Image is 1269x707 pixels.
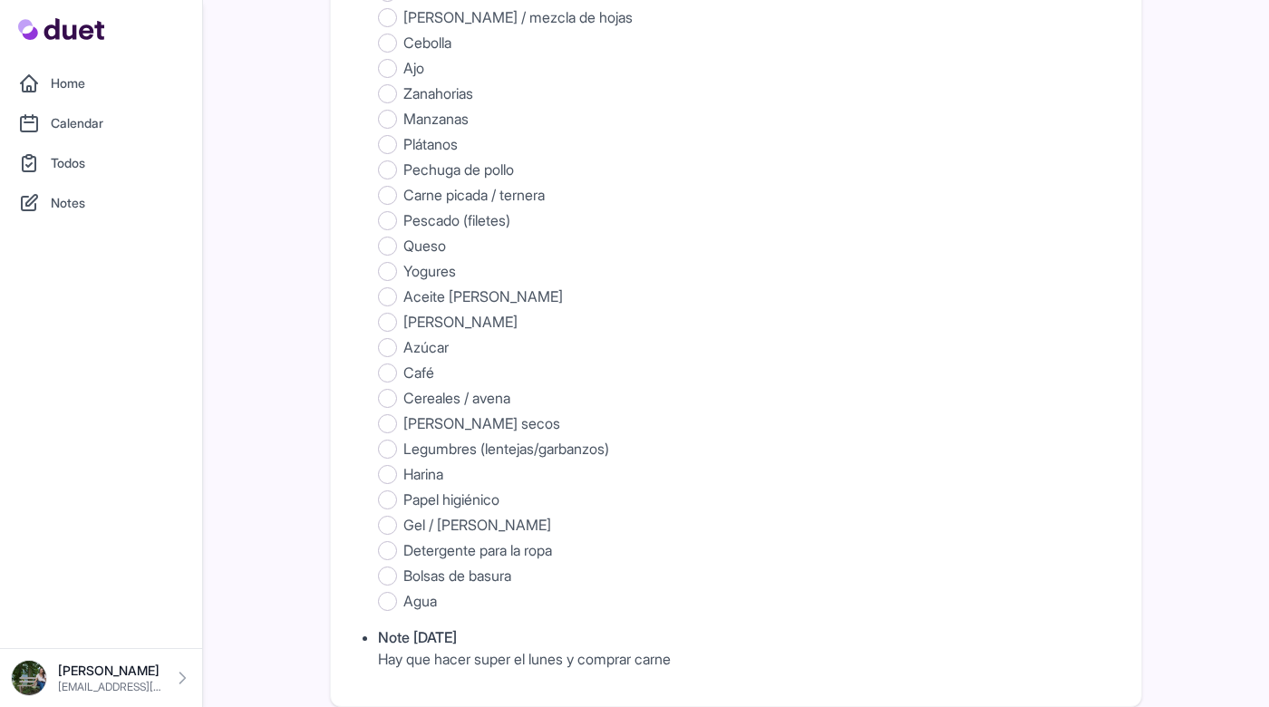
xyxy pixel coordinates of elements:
[378,311,1112,333] li: [PERSON_NAME]
[378,590,1112,612] li: Agua
[378,539,1112,561] li: Detergente para la ropa
[11,185,191,221] a: Notes
[378,489,1112,510] li: Papel higiénico
[58,662,162,680] p: [PERSON_NAME]
[11,660,47,696] img: DSC08576_Original.jpeg
[378,438,1112,460] li: Legumbres (lentejas/garbanzos)
[11,145,191,181] a: Todos
[378,648,1112,670] p: Hay que hacer super el lunes y comprar carne
[378,159,1112,180] li: Pechuga de pollo
[378,184,1112,206] li: Carne picada / ternera
[378,463,1112,485] li: Harina
[11,105,191,141] a: Calendar
[378,82,1112,104] li: Zanahorias
[378,362,1112,383] li: Café
[378,565,1112,586] li: Bolsas de basura
[378,32,1112,53] li: Cebolla
[378,336,1112,358] li: Azúcar
[378,6,1112,28] li: [PERSON_NAME] / mezcla de hojas
[378,412,1112,434] li: [PERSON_NAME] secos
[378,387,1112,409] li: Cereales / avena
[378,57,1112,79] li: Ajo
[378,286,1112,307] li: Aceite [PERSON_NAME]
[378,235,1112,257] li: Queso
[11,660,191,696] a: [PERSON_NAME] [EMAIL_ADDRESS][DOMAIN_NAME]
[378,626,1112,648] div: Note [DATE]
[378,260,1112,282] li: Yogures
[378,514,1112,536] li: Gel / [PERSON_NAME]
[58,680,162,694] p: [EMAIL_ADDRESS][DOMAIN_NAME]
[11,65,191,102] a: Home
[378,209,1112,231] li: Pescado (filetes)
[378,133,1112,155] li: Plátanos
[378,108,1112,130] li: Manzanas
